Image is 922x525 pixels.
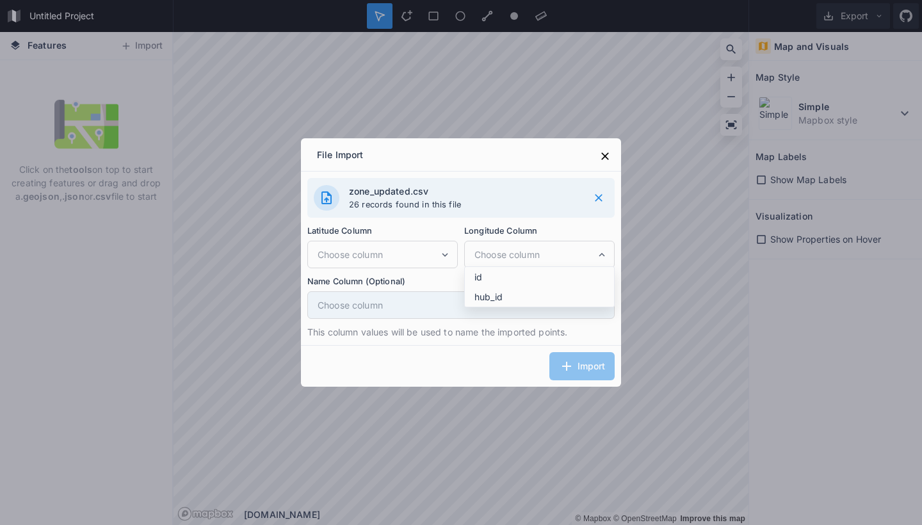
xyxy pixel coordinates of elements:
span: Choose column [474,248,596,261]
label: Name Column (Optional) [307,275,615,288]
label: Latitude Column [307,224,458,238]
span: Choose column [318,298,596,312]
span: id [474,270,611,284]
p: 26 records found in this file [349,198,579,211]
span: Choose column [318,248,439,261]
div: File Import [307,141,373,171]
p: This column values will be used to name the imported points. [307,325,615,339]
span: hub_id [474,290,611,303]
h4: zone_updated.csv [349,184,579,198]
label: Longitude Column [464,224,615,238]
